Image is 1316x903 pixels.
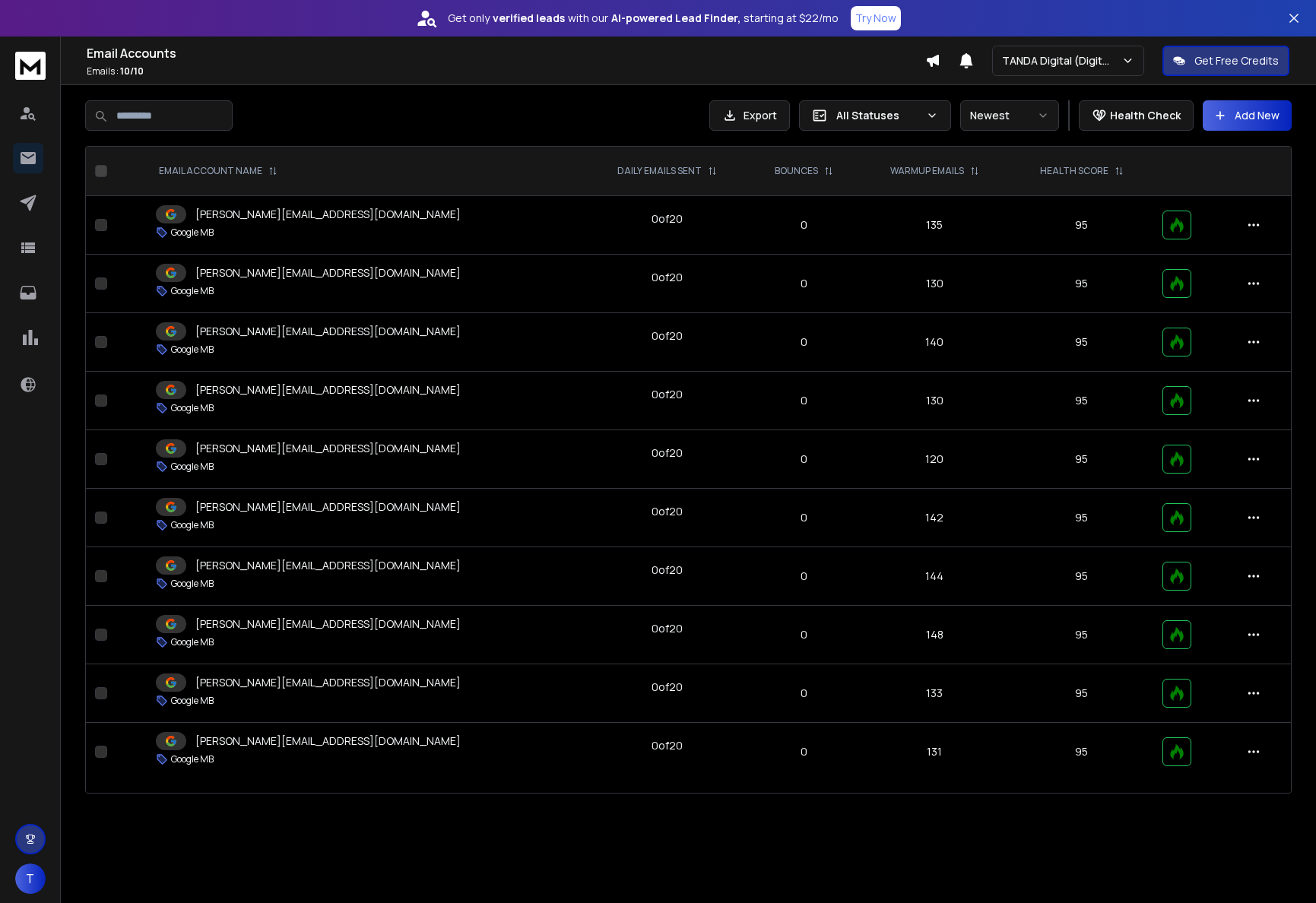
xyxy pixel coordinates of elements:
p: TANDA Digital (Digital Sip) [1002,53,1121,68]
p: BOUNCES [775,165,818,177]
span: 10 / 10 [120,65,144,78]
button: Try Now [851,6,901,30]
p: Emails : [87,65,925,78]
h1: Email Accounts [87,44,925,62]
strong: verified leads [493,11,565,26]
button: T [15,863,46,894]
p: HEALTH SCORE [1040,165,1108,177]
strong: AI-powered Lead Finder, [611,11,740,26]
div: EMAIL ACCOUNT NAME [159,165,277,177]
p: DAILY EMAILS SENT [617,165,702,177]
p: Get Free Credits [1194,53,1279,68]
p: Try Now [855,11,896,26]
img: logo [15,52,46,80]
button: Get Free Credits [1162,46,1289,76]
p: WARMUP EMAILS [890,165,964,177]
p: Get only with our starting at $22/mo [448,11,839,26]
